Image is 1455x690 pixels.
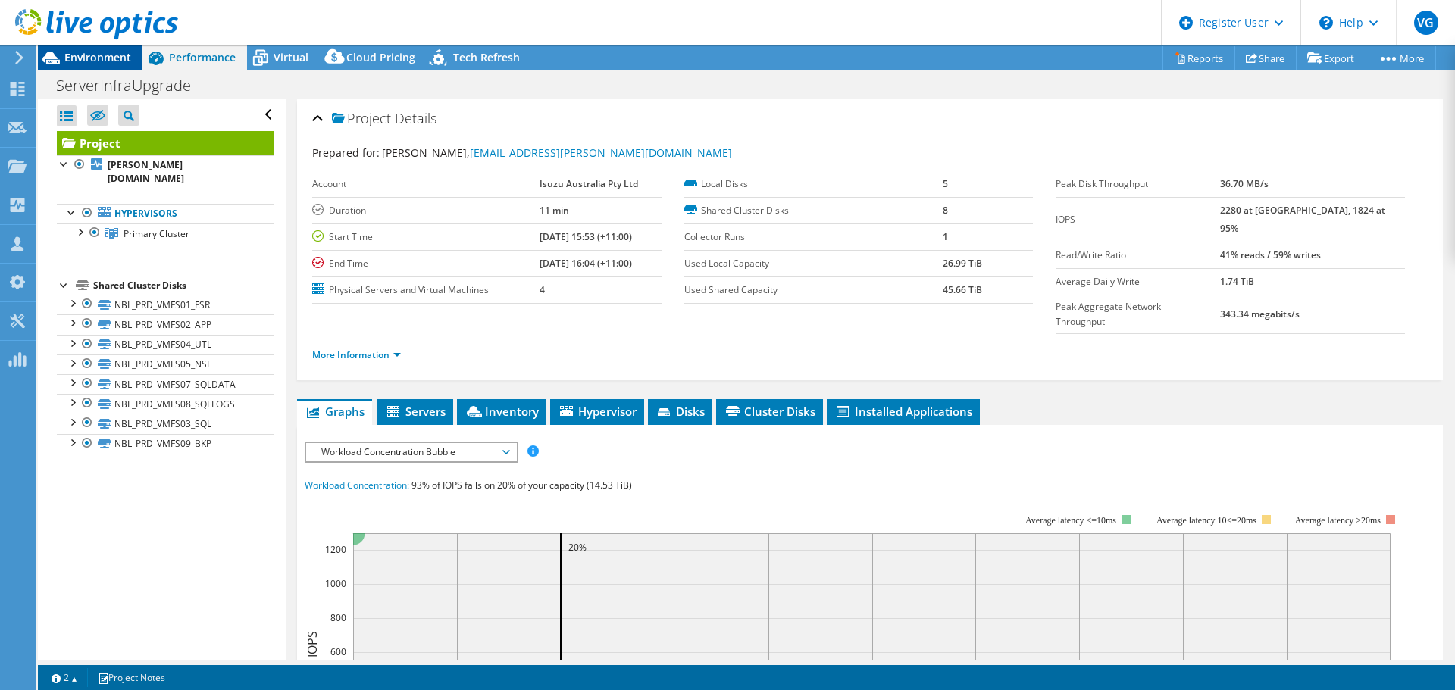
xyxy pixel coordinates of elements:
span: Servers [385,404,446,419]
tspan: Average latency <=10ms [1025,515,1116,526]
label: Physical Servers and Virtual Machines [312,283,540,298]
b: 343.34 megabits/s [1220,308,1300,320]
b: 41% reads / 59% writes [1220,248,1321,261]
label: Duration [312,203,540,218]
text: Average latency >20ms [1295,515,1381,526]
a: Project Notes [87,668,176,687]
span: Cluster Disks [724,404,815,419]
span: Project [332,111,391,126]
label: Read/Write Ratio [1056,248,1219,263]
label: Local Disks [684,176,943,192]
a: NBL_PRD_VMFS02_APP [57,314,274,334]
label: Prepared for: [312,145,380,160]
div: Shared Cluster Disks [93,276,274,295]
a: NBL_PRD_VMFS03_SQL [57,414,274,433]
b: 11 min [540,204,569,217]
svg: \n [1319,16,1333,30]
a: NBL_PRD_VMFS04_UTL [57,335,274,354]
label: Peak Aggregate Network Throughput [1056,299,1219,329]
span: Tech Refresh [453,50,520,64]
text: 1000 [325,577,346,590]
a: Hypervisors [57,204,274,223]
a: Export [1296,46,1366,70]
text: 1200 [325,543,346,556]
a: NBL_PRD_VMFS09_BKP [57,434,274,454]
label: Peak Disk Throughput [1056,176,1219,192]
b: [DATE] 15:53 (+11:00) [540,230,632,243]
text: 800 [330,611,346,624]
tspan: Average latency 10<=20ms [1156,515,1256,526]
span: Installed Applications [834,404,972,419]
span: VG [1414,11,1438,35]
a: Reports [1162,46,1235,70]
a: [EMAIL_ADDRESS][PERSON_NAME][DOMAIN_NAME] [470,145,732,160]
a: NBL_PRD_VMFS08_SQLLOGS [57,394,274,414]
a: More [1366,46,1436,70]
a: [PERSON_NAME][DOMAIN_NAME] [57,155,274,189]
label: IOPS [1056,212,1219,227]
label: Collector Runs [684,229,943,245]
b: 5 [943,177,948,190]
span: Details [395,109,436,127]
span: Primary Cluster [124,227,189,240]
span: Hypervisor [558,404,637,419]
a: 2 [41,668,88,687]
span: Inventory [465,404,539,419]
span: 93% of IOPS falls on 20% of your capacity (14.53 TiB) [411,479,632,492]
label: Used Shared Capacity [684,283,943,298]
text: 20% [568,541,587,554]
label: Shared Cluster Disks [684,203,943,218]
span: Disks [656,404,705,419]
a: Share [1234,46,1297,70]
span: [PERSON_NAME], [382,145,732,160]
text: IOPS [304,631,321,657]
a: More Information [312,348,401,361]
text: 600 [330,645,346,658]
a: Project [57,131,274,155]
span: Graphs [305,404,365,419]
label: End Time [312,256,540,271]
b: Isuzu Australia Pty Ltd [540,177,638,190]
label: Used Local Capacity [684,256,943,271]
a: NBL_PRD_VMFS05_NSF [57,354,274,374]
h1: ServerInfraUpgrade [49,77,214,94]
a: NBL_PRD_VMFS07_SQLDATA [57,374,274,394]
span: Performance [169,50,236,64]
b: 26.99 TiB [943,257,982,270]
label: Average Daily Write [1056,274,1219,289]
b: 2280 at [GEOGRAPHIC_DATA], 1824 at 95% [1220,204,1385,235]
a: Primary Cluster [57,223,274,243]
span: Virtual [274,50,308,64]
label: Start Time [312,229,540,245]
b: 8 [943,204,948,217]
b: 1.74 TiB [1220,275,1254,288]
b: 36.70 MB/s [1220,177,1269,190]
b: 4 [540,283,545,296]
b: 1 [943,230,948,243]
span: Environment [64,50,131,64]
span: Workload Concentration: [305,479,409,492]
a: NBL_PRD_VMFS01_FSR [57,295,274,314]
b: [DATE] 16:04 (+11:00) [540,257,632,270]
span: Workload Concentration Bubble [314,443,508,461]
b: 45.66 TiB [943,283,982,296]
b: [PERSON_NAME][DOMAIN_NAME] [108,158,184,185]
span: Cloud Pricing [346,50,415,64]
label: Account [312,176,540,192]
